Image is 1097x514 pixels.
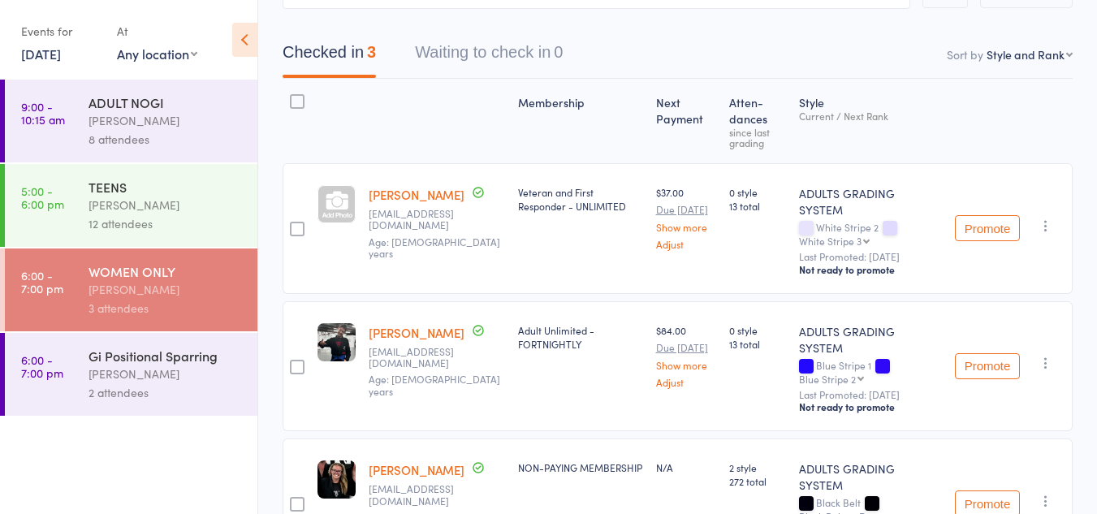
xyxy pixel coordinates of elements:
[89,178,244,196] div: TEENS
[21,100,65,126] time: 9:00 - 10:15 am
[89,262,244,280] div: WOMEN ONLY
[799,400,942,413] div: Not ready to promote
[723,86,793,156] div: Atten­dances
[656,185,716,249] div: $37.00
[369,235,500,260] span: Age: [DEMOGRAPHIC_DATA] years
[656,239,716,249] a: Adjust
[415,35,563,78] button: Waiting to check in0
[89,383,244,402] div: 2 attendees
[89,214,244,233] div: 12 attendees
[799,374,856,384] div: Blue Stripe 2
[369,372,500,397] span: Age: [DEMOGRAPHIC_DATA] years
[369,461,464,478] a: [PERSON_NAME]
[89,365,244,383] div: [PERSON_NAME]
[89,111,244,130] div: [PERSON_NAME]
[729,127,787,148] div: since last grading
[89,93,244,111] div: ADULT NOGI
[947,46,983,63] label: Sort by
[89,299,244,317] div: 3 attendees
[729,474,787,488] span: 272 total
[5,80,257,162] a: 9:00 -10:15 amADULT NOGI[PERSON_NAME]8 attendees
[656,377,716,387] a: Adjust
[793,86,948,156] div: Style
[369,483,505,507] small: rachaelbradshaw14@gmail.com
[5,248,257,331] a: 6:00 -7:00 pmWOMEN ONLY[PERSON_NAME]3 attendees
[518,460,642,474] div: NON-PAYING MEMBERSHIP
[729,323,787,337] span: 0 style
[89,280,244,299] div: [PERSON_NAME]
[799,460,942,493] div: ADULTS GRADING SYSTEM
[799,251,942,262] small: Last Promoted: [DATE]
[317,323,356,361] img: image1732769276.png
[729,199,787,213] span: 13 total
[117,45,197,63] div: Any location
[955,215,1020,241] button: Promote
[512,86,649,156] div: Membership
[21,45,61,63] a: [DATE]
[656,460,716,474] div: N/A
[554,43,563,61] div: 0
[21,18,101,45] div: Events for
[656,323,716,387] div: $84.00
[650,86,723,156] div: Next Payment
[656,360,716,370] a: Show more
[799,389,942,400] small: Last Promoted: [DATE]
[656,342,716,353] small: Due [DATE]
[367,43,376,61] div: 3
[656,204,716,215] small: Due [DATE]
[21,269,63,295] time: 6:00 - 7:00 pm
[89,196,244,214] div: [PERSON_NAME]
[799,110,942,121] div: Current / Next Rank
[955,353,1020,379] button: Promote
[799,222,942,246] div: White Stripe 2
[317,460,356,499] img: image1726640867.png
[117,18,197,45] div: At
[21,353,63,379] time: 6:00 - 7:00 pm
[799,185,942,218] div: ADULTS GRADING SYSTEM
[799,235,862,246] div: White Stripe 3
[21,184,64,210] time: 5:00 - 6:00 pm
[89,347,244,365] div: Gi Positional Sparring
[518,185,642,213] div: Veteran and First Responder - UNLIMITED
[799,323,942,356] div: ADULTS GRADING SYSTEM
[799,263,942,276] div: Not ready to promote
[799,360,942,384] div: Blue Stripe 1
[89,130,244,149] div: 8 attendees
[987,46,1065,63] div: Style and Rank
[283,35,376,78] button: Checked in3
[729,337,787,351] span: 13 total
[729,460,787,474] span: 2 style
[369,186,464,203] a: [PERSON_NAME]
[5,164,257,247] a: 5:00 -6:00 pmTEENS[PERSON_NAME]12 attendees
[656,222,716,232] a: Show more
[5,333,257,416] a: 6:00 -7:00 pmGi Positional Sparring[PERSON_NAME]2 attendees
[729,185,787,199] span: 0 style
[369,208,505,231] small: zaracbidwell@gmail.com
[369,346,505,369] small: Vicster_k@hotmail.com
[369,324,464,341] a: [PERSON_NAME]
[518,323,642,351] div: Adult Unlimited - FORTNIGHTLY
